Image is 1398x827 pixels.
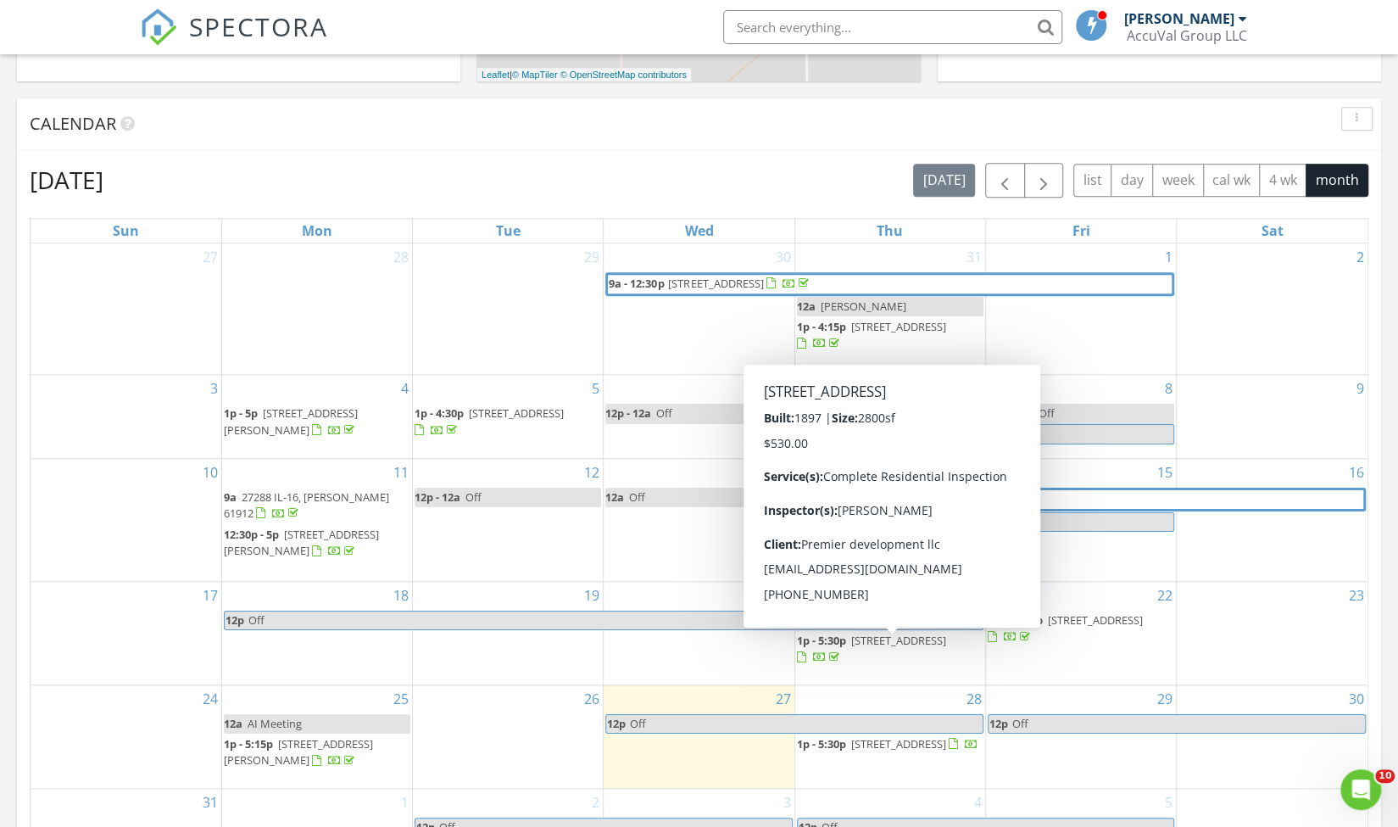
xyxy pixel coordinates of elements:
[1073,164,1111,197] button: list
[1345,459,1367,486] a: Go to August 16, 2025
[851,736,946,752] span: [STREET_ADDRESS]
[1306,164,1368,197] button: month
[221,458,412,581] td: Go to August 11, 2025
[798,425,812,443] span: 9a
[988,612,1043,628] span: 9a - 12:30p
[588,375,603,402] a: Go to August 5, 2025
[248,612,265,628] span: Off
[913,164,975,197] button: [DATE]
[780,789,794,816] a: Go to September 3, 2025
[606,715,627,733] span: 12p
[390,582,412,609] a: Go to August 18, 2025
[224,489,389,521] a: 9a 27288 IL-16, [PERSON_NAME] 61912
[1345,685,1367,712] a: Go to August 30, 2025
[985,458,1176,581] td: Go to August 15, 2025
[989,715,1009,733] span: 12p
[797,317,983,354] a: 1p - 4:15p [STREET_ADDRESS]
[221,581,412,685] td: Go to August 18, 2025
[1177,581,1367,685] td: Go to August 23, 2025
[681,219,716,243] a: Wednesday
[1154,582,1176,609] a: Go to August 22, 2025
[221,243,412,375] td: Go to July 28, 2025
[224,736,273,752] span: 1p - 5:15p
[140,23,328,59] a: SPECTORA
[1177,458,1367,581] td: Go to August 16, 2025
[1161,243,1176,271] a: Go to August 1, 2025
[985,375,1176,458] td: Go to August 8, 2025
[1203,164,1261,197] button: cal wk
[799,490,814,509] span: 9a
[224,525,410,562] a: 12:30p - 5p [STREET_ADDRESS][PERSON_NAME]
[985,163,1025,198] button: Previous month
[415,404,601,440] a: 1p - 4:30p [STREET_ADDRESS]
[298,219,336,243] a: Monday
[1124,10,1234,27] div: [PERSON_NAME]
[772,459,794,486] a: Go to August 13, 2025
[224,489,237,505] span: 9a
[821,405,837,421] span: Off
[873,219,906,243] a: Thursday
[581,685,603,712] a: Go to August 26, 2025
[477,68,691,82] div: |
[224,735,410,771] a: 1p - 5:15p [STREET_ADDRESS][PERSON_NAME]
[224,405,358,437] span: [STREET_ADDRESS][PERSON_NAME]
[1048,612,1143,628] span: [STREET_ADDRESS]
[224,405,358,437] a: 1p - 5p [STREET_ADDRESS][PERSON_NAME]
[1345,582,1367,609] a: Go to August 23, 2025
[608,275,1172,293] a: 9a - 12:30p [STREET_ADDRESS]
[224,489,389,521] span: 27288 IL-16, [PERSON_NAME] 61912
[604,458,794,581] td: Go to August 13, 2025
[1069,219,1094,243] a: Friday
[224,527,379,558] a: 12:30p - 5p [STREET_ADDRESS][PERSON_NAME]
[797,299,816,314] span: 12a
[224,527,379,558] span: [STREET_ADDRESS][PERSON_NAME]
[988,612,1143,644] a: 9a - 12:30p [STREET_ADDRESS]
[797,633,946,664] a: 1p - 5:30p [STREET_ADDRESS]
[797,488,1366,511] a: 9a [STREET_ADDRESS]
[1177,243,1367,375] td: Go to August 2, 2025
[1375,769,1395,783] span: 10
[794,375,985,458] td: Go to August 7, 2025
[988,611,1174,647] a: 9a - 12:30p [STREET_ADDRESS]
[604,581,794,685] td: Go to August 20, 2025
[465,489,482,505] span: Off
[224,736,373,768] span: [STREET_ADDRESS][PERSON_NAME]
[608,275,665,293] span: 9a - 12:30p
[398,789,412,816] a: Go to September 1, 2025
[798,513,839,531] span: 11a - 1p
[985,243,1176,375] td: Go to August 1, 2025
[797,736,846,752] span: 1p - 5:30p
[1012,716,1028,731] span: Off
[1353,243,1367,271] a: Go to August 2, 2025
[772,685,794,712] a: Go to August 27, 2025
[493,219,524,243] a: Tuesday
[31,375,221,458] td: Go to August 3, 2025
[985,581,1176,685] td: Go to August 22, 2025
[109,219,142,243] a: Sunday
[413,581,604,685] td: Go to August 19, 2025
[1177,685,1367,788] td: Go to August 30, 2025
[821,299,906,314] span: [PERSON_NAME]
[248,716,302,731] span: AI Meeting
[797,735,983,755] a: 1p - 5:30p [STREET_ADDRESS]
[772,582,794,609] a: Go to August 20, 2025
[224,488,410,524] a: 9a 27288 IL-16, [PERSON_NAME] 61912
[1152,164,1204,197] button: week
[963,243,985,271] a: Go to July 31, 2025
[1258,219,1287,243] a: Saturday
[225,612,245,629] span: 12p
[581,243,603,271] a: Go to July 29, 2025
[221,375,412,458] td: Go to August 4, 2025
[1154,685,1176,712] a: Go to August 29, 2025
[224,404,410,440] a: 1p - 5p [STREET_ADDRESS][PERSON_NAME]
[1024,163,1064,198] button: Next month
[415,405,464,421] span: 1p - 4:30p
[817,491,912,506] span: [STREET_ADDRESS]
[398,375,412,402] a: Go to August 4, 2025
[604,375,794,458] td: Go to August 6, 2025
[723,10,1062,44] input: Search everything...
[851,633,946,648] span: [STREET_ADDRESS]
[794,581,985,685] td: Go to August 21, 2025
[415,405,564,437] a: 1p - 4:30p [STREET_ADDRESS]
[31,243,221,375] td: Go to July 27, 2025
